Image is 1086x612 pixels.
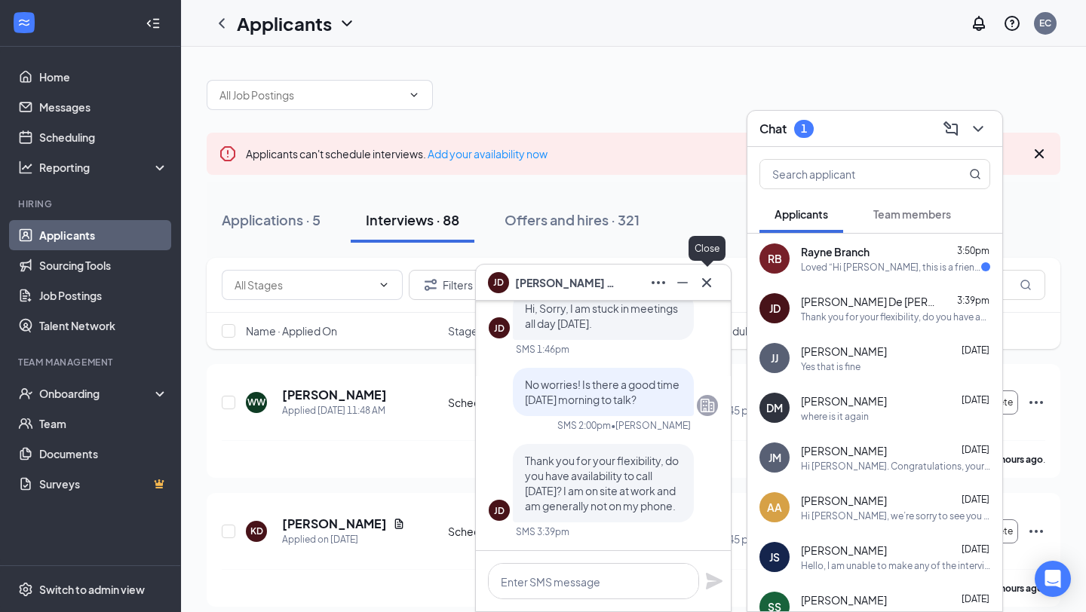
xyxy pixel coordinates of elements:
[525,454,679,513] span: Thank you for your flexibility, do you have availability to call [DATE]? I am on site at work and...
[962,394,989,405] span: [DATE]
[962,593,989,604] span: [DATE]
[767,500,782,515] div: AA
[366,210,459,229] div: Interviews · 88
[247,396,265,409] div: WW
[39,469,168,499] a: SurveysCrown
[39,62,168,92] a: Home
[18,386,33,401] svg: UserCheck
[525,378,680,406] span: No worries! Is there a good time [DATE] morning to talk?
[39,160,169,175] div: Reporting
[768,450,781,465] div: JM
[801,559,990,572] div: Hello, I am unable to make any of the interviewing times available.
[801,122,807,135] div: 1
[39,250,168,280] a: Sourcing Tools
[246,323,337,338] span: Name · Applied On
[769,549,780,565] div: JS
[222,210,321,229] div: Applications · 5
[760,160,939,188] input: Search applicant
[969,120,987,138] svg: ChevronDown
[801,393,887,409] span: [PERSON_NAME]
[516,525,569,538] div: SMS 3:39pm
[1020,279,1032,291] svg: MagnifyingGlass
[505,210,640,229] div: Offers and hires · 321
[801,360,861,373] div: Yes that is fine
[966,117,990,141] button: ChevronDown
[957,295,989,306] span: 3:39pm
[448,395,545,410] div: Scheduling
[670,271,695,295] button: Minimize
[1030,145,1048,163] svg: Cross
[393,518,405,530] svg: Document
[759,121,787,137] h3: Chat
[282,532,405,547] div: Applied on [DATE]
[18,197,165,210] div: Hiring
[649,274,667,292] svg: Ellipses
[409,270,486,300] button: Filter Filters
[557,419,611,432] div: SMS 2:00pm
[494,322,505,335] div: JD
[768,251,782,266] div: RB
[18,160,33,175] svg: Analysis
[525,301,678,330] span: Hi, Sorry, I am stuck in meetings all day [DATE].
[516,343,569,356] div: SMS 1:46pm
[673,274,692,292] svg: Minimize
[1039,17,1051,29] div: EC
[18,582,33,597] svg: Settings
[775,207,828,221] span: Applicants
[282,403,387,418] div: Applied [DATE] 11:48 AM
[39,582,145,597] div: Switch to admin view
[957,245,989,256] span: 3:50pm
[146,16,161,31] svg: Collapse
[219,145,237,163] svg: Error
[970,14,988,32] svg: Notifications
[698,274,716,292] svg: Cross
[18,356,165,369] div: Team Management
[988,583,1043,594] b: 18 hours ago
[1027,393,1045,412] svg: Ellipses
[1035,561,1071,597] div: Open Intercom Messenger
[801,344,887,359] span: [PERSON_NAME]
[494,504,505,517] div: JD
[39,386,155,401] div: Onboarding
[39,439,168,469] a: Documents
[698,396,716,415] svg: Company
[801,543,887,558] span: [PERSON_NAME]
[282,387,387,403] h5: [PERSON_NAME]
[39,122,168,152] a: Scheduling
[695,271,719,295] button: Cross
[801,460,990,473] div: Hi [PERSON_NAME]. Congratulations, your meeting with [DEMOGRAPHIC_DATA]-fil-A for Back of House T...
[448,323,478,338] span: Stage
[39,220,168,250] a: Applicants
[428,147,548,161] a: Add your availability now
[993,454,1043,465] b: 4 hours ago
[448,524,545,539] div: Scheduling
[1003,14,1021,32] svg: QuestionInfo
[1027,522,1045,540] svg: Ellipses
[705,572,723,590] svg: Plane
[282,516,387,532] h5: [PERSON_NAME]
[801,493,887,508] span: [PERSON_NAME]
[246,147,548,161] span: Applicants can't schedule interviews.
[213,14,231,32] svg: ChevronLeft
[39,92,168,122] a: Messages
[969,168,981,180] svg: MagnifyingGlass
[408,89,420,101] svg: ChevronDown
[801,410,869,423] div: where is it again
[962,494,989,505] span: [DATE]
[766,400,783,415] div: DM
[646,271,670,295] button: Ellipses
[250,525,263,537] div: KD
[235,277,372,293] input: All Stages
[611,419,691,432] span: • [PERSON_NAME]
[801,509,990,522] div: Hi [PERSON_NAME], we’re sorry to see you go! Your meeting with [DEMOGRAPHIC_DATA]-fil-A for Back ...
[378,279,390,291] svg: ChevronDown
[939,117,963,141] button: ComposeMessage
[801,592,887,607] span: [PERSON_NAME]
[338,14,356,32] svg: ChevronDown
[962,344,989,356] span: [DATE]
[219,87,402,103] input: All Job Postings
[39,280,168,311] a: Job Postings
[422,276,440,294] svg: Filter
